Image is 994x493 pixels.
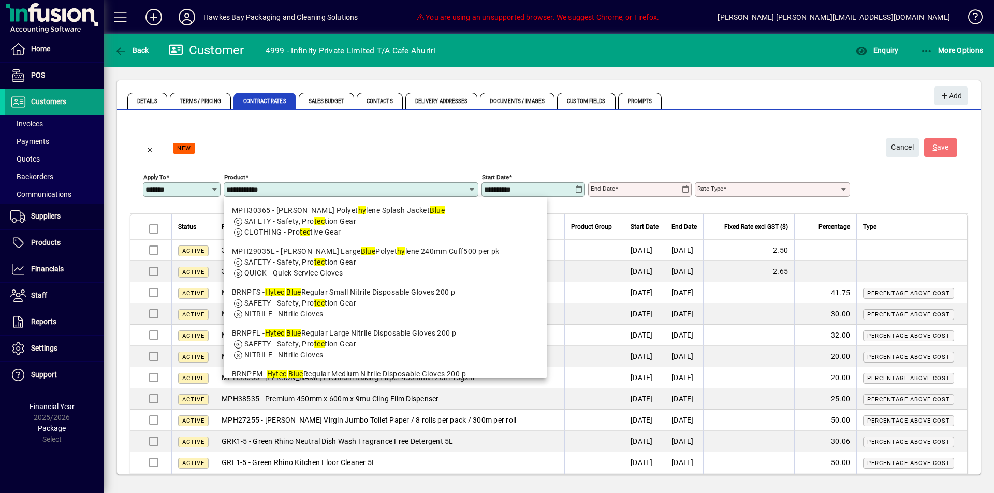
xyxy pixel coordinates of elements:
[314,217,325,225] em: tec
[224,324,547,365] mat-option: BRNPFL - Hytec Blue Regular Large Nitrile Disposable Gloves 200 p
[244,258,356,266] span: SAFETY - Safety, Pro tion Gear
[5,150,104,168] a: Quotes
[867,417,950,424] span: Percentage above cost
[591,185,615,192] mat-label: End date
[30,402,75,411] span: Financial Year
[177,145,191,152] span: NEW
[224,201,547,242] mat-option: MPH30365 - Matthews Polyethylene Splash Jacket Blue
[215,282,564,303] td: MPH24010 - [PERSON_NAME] #3 Flat Brown Paper Bag 185x210mm 1000pk
[265,329,274,337] em: Hy
[918,41,986,60] button: More Options
[112,41,152,60] button: Back
[10,120,43,128] span: Invoices
[182,311,204,318] span: Active
[624,431,665,452] td: [DATE]
[182,332,204,339] span: Active
[244,310,324,318] span: NITRILE - Nitrile Gloves
[397,247,405,255] em: hy
[863,221,876,233] span: Type
[203,9,358,25] div: Hawkes Bay Packaging and Cleaning Solutions
[624,261,665,282] td: [DATE]
[960,2,981,36] a: Knowledge Base
[624,388,665,410] td: [DATE]
[665,325,703,346] td: [DATE]
[624,367,665,388] td: [DATE]
[31,265,64,273] span: Financials
[665,282,703,303] td: [DATE]
[665,452,703,473] td: [DATE]
[665,240,703,261] td: [DATE]
[718,9,950,25] div: [PERSON_NAME] [PERSON_NAME][EMAIL_ADDRESS][DOMAIN_NAME]
[624,325,665,346] td: [DATE]
[143,173,166,181] mat-label: Apply to
[182,248,204,254] span: Active
[618,93,662,109] span: Prompts
[361,247,376,255] em: Blue
[5,185,104,203] a: Communications
[244,299,356,307] span: SAFETY - Safety, Pro tion Gear
[724,221,788,233] span: Fixed Rate excl GST ($)
[224,365,547,405] mat-option: BRNPFM - Hytec Blue Regular Medium Nitrile Disposable Gloves 200 p
[891,139,914,156] span: Cancel
[276,370,286,378] em: tec
[482,173,509,181] mat-label: Start date
[182,396,204,403] span: Active
[31,212,61,220] span: Suppliers
[314,258,325,266] em: tec
[920,46,984,54] span: More Options
[215,346,564,367] td: MPH38670 - [PERSON_NAME] 440mm x 150m Foil Premium Catering Foil Dispenser 13Mu
[31,291,47,299] span: Staff
[867,396,950,403] span: Percentage above cost
[182,354,204,360] span: Active
[5,133,104,150] a: Payments
[104,41,160,60] app-page-header-button: Back
[233,93,296,109] span: Contract Rates
[31,370,57,379] span: Support
[794,410,856,431] td: 50.00
[5,230,104,256] a: Products
[274,288,284,296] em: tec
[274,329,284,337] em: tec
[571,221,612,233] span: Product Group
[624,452,665,473] td: [DATE]
[215,325,564,346] td: MPH16555 - Paper Regular Straws- Black (250 pack) 6mm x 200mm 300gsm
[244,351,324,359] span: NITRILE - Nitrile Gloves
[138,135,163,160] button: Back
[5,362,104,388] a: Support
[5,204,104,229] a: Suppliers
[853,41,901,60] button: Enquiry
[244,269,343,277] span: QUICK - Quick Service Gloves
[417,13,659,21] span: You are using an unsupported browser. We suggest Chrome, or Firefox.
[5,336,104,361] a: Settings
[855,46,898,54] span: Enquiry
[314,340,325,348] em: tec
[266,42,436,59] div: 4999 - Infinity Private Limited T/A Cafe Ahuriri
[671,221,697,233] span: End Date
[286,329,301,337] em: Blue
[215,303,564,325] td: MPH2410 - [PERSON_NAME] 80L Recycled Bin Liner Bag n Box
[794,303,856,325] td: 30.00
[867,439,950,445] span: Percentage above cost
[624,410,665,431] td: [DATE]
[665,303,703,325] td: [DATE]
[933,139,949,156] span: ave
[215,452,564,473] td: GRF1-5 - Green Rhino Kitchen Floor Cleaner 5L
[867,290,950,297] span: Percentage above cost
[286,288,301,296] em: Blue
[430,206,445,214] em: Blue
[232,328,538,339] div: BRNPFL - Regular Large Nitrile Disposable Gloves 200 p
[299,93,354,109] span: Sales Budget
[867,375,950,382] span: Percentage above cost
[288,370,303,378] em: Blue
[31,344,57,352] span: Settings
[357,93,403,109] span: Contacts
[31,238,61,247] span: Products
[940,88,962,105] span: Add
[794,431,856,452] td: 30.06
[215,367,564,388] td: MPH38600 - [PERSON_NAME] Premium Baking Paper 450mmx120m 45gsm
[794,325,856,346] td: 32.00
[665,410,703,431] td: [DATE]
[794,367,856,388] td: 20.00
[665,367,703,388] td: [DATE]
[5,256,104,282] a: Financials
